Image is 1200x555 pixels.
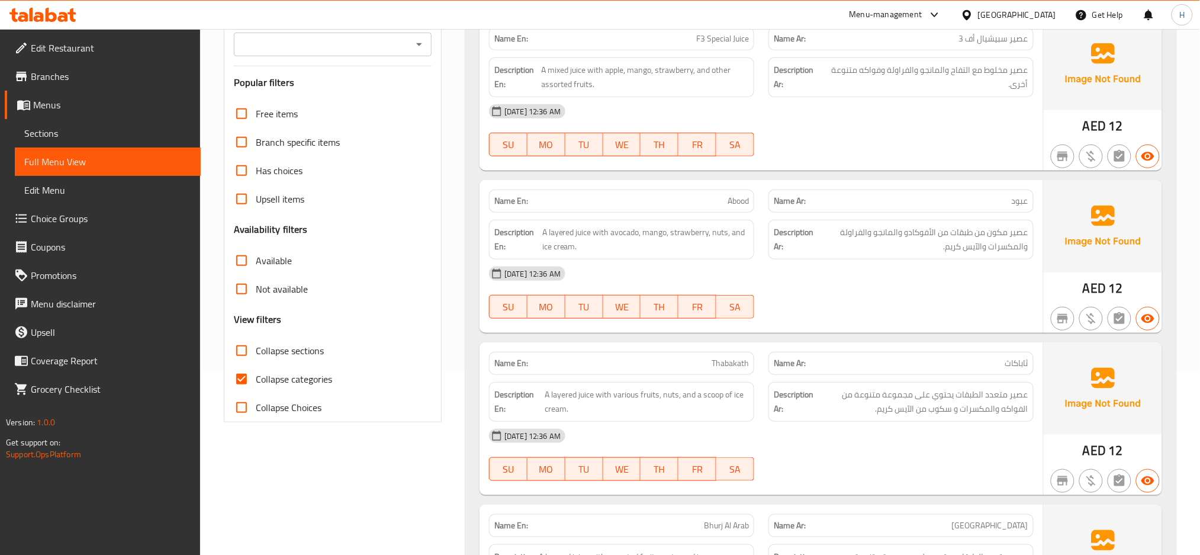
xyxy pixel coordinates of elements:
button: TU [565,133,603,156]
span: Upsell [31,325,191,339]
span: SU [494,461,523,478]
span: Choice Groups [31,211,191,226]
span: MO [532,461,561,478]
button: TU [565,457,603,481]
span: Coverage Report [31,354,191,368]
strong: Name Ar: [774,357,806,370]
button: Not has choices [1108,469,1131,493]
a: Menus [5,91,201,119]
span: Edit Restaurant [31,41,191,55]
span: Grocery Checklist [31,382,191,396]
a: Edit Restaurant [5,34,201,62]
a: Support.OpsPlatform [6,447,81,462]
span: A mixed juice with apple, mango, strawberry, and other assorted fruits. [542,63,749,92]
a: Branches [5,62,201,91]
button: WE [603,295,641,319]
span: [DATE] 12:36 AM [500,268,565,280]
button: TH [641,295,678,319]
span: A layered juice with various fruits, nuts, and a scoop of ice cream. [545,387,749,416]
strong: Name En: [494,519,528,532]
span: SA [721,136,749,153]
span: Upsell items [256,192,304,206]
strong: Name En: [494,33,528,45]
button: MO [527,457,565,481]
a: Full Menu View [15,147,201,176]
span: Branches [31,69,191,84]
button: FR [678,133,716,156]
span: MO [532,136,561,153]
span: Collapse sections [256,344,324,358]
span: A layered juice with avocado, mango, strawberry, nuts, and ice cream. [542,225,749,254]
div: [GEOGRAPHIC_DATA] [978,8,1056,21]
button: SU [489,133,527,156]
span: TH [645,299,674,316]
span: Branch specific items [256,135,340,149]
strong: Name En: [494,357,528,370]
strong: Description Ar: [774,387,813,416]
img: Ae5nvW7+0k+MAAAAAElFTkSuQmCC [1044,180,1162,272]
a: Promotions [5,261,201,290]
span: Version: [6,415,35,430]
span: Abood [728,195,749,207]
span: FR [683,299,712,316]
span: WE [608,136,636,153]
a: Coupons [5,233,201,261]
button: WE [603,133,641,156]
span: 12 [1109,277,1123,300]
button: SU [489,295,527,319]
span: عصير متعدد الطبقات يحتوي على مجموعة متنوعة من الفواكه والمكسرات و سكوب من الآيس كريم. [816,387,1028,416]
span: Available [256,254,292,268]
span: Not available [256,282,308,296]
h3: Availability filters [234,223,308,236]
span: Thabakath [712,357,749,370]
div: Menu-management [850,8,922,22]
span: H [1179,8,1185,21]
button: SU [489,457,527,481]
span: SU [494,299,523,316]
span: [DATE] 12:36 AM [500,106,565,117]
span: FR [683,461,712,478]
span: TU [570,461,599,478]
a: Grocery Checklist [5,375,201,403]
span: [GEOGRAPHIC_DATA] [952,519,1028,532]
a: Upsell [5,318,201,347]
a: Sections [15,119,201,147]
span: عصير سبيشيال أف 3 [959,33,1028,45]
span: Menus [33,98,191,112]
span: ثاباكاث [1005,357,1028,370]
strong: Name Ar: [774,33,806,45]
button: Not has choices [1108,307,1131,331]
span: 12 [1109,114,1123,137]
strong: Description Ar: [774,225,813,254]
button: MO [527,133,565,156]
img: Ae5nvW7+0k+MAAAAAElFTkSuQmCC [1044,342,1162,435]
span: Has choices [256,163,303,178]
a: Coverage Report [5,347,201,375]
button: Not branch specific item [1051,145,1074,168]
span: عصير مكون من طبقات من الأفوكادو والمانجو والفراولة والمكسرات والآيس كريم. [816,225,1028,254]
span: TH [645,461,674,478]
span: Get support on: [6,435,60,450]
span: Coupons [31,240,191,254]
button: Purchased item [1079,145,1103,168]
a: Edit Menu [15,176,201,204]
button: Available [1136,145,1160,168]
span: Collapse categories [256,372,332,386]
span: Promotions [31,268,191,283]
span: AED [1083,439,1106,462]
strong: Name Ar: [774,519,806,532]
button: Not branch specific item [1051,469,1074,493]
span: AED [1083,277,1106,300]
span: Full Menu View [24,155,191,169]
span: TU [570,136,599,153]
button: TH [641,457,678,481]
button: Open [411,36,427,53]
span: Free items [256,107,298,121]
span: 12 [1109,439,1123,462]
h3: Popular filters [234,76,432,89]
a: Menu disclaimer [5,290,201,318]
span: WE [608,299,636,316]
span: Collapse Choices [256,400,321,415]
span: SA [721,299,749,316]
button: Purchased item [1079,307,1103,331]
